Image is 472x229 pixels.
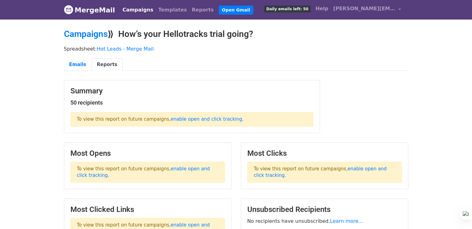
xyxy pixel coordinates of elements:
h3: Most Clicked Links [70,205,225,214]
a: Learn more... [330,218,363,224]
a: MergeMail [64,3,115,16]
h5: 50 recipients [70,99,313,106]
a: Daily emails left: 50 [262,2,313,15]
h3: Unsubscribed Recipients [247,205,402,214]
a: Emails [64,58,92,71]
a: Open Gmail [219,6,253,15]
a: Reports [189,4,216,16]
img: MergeMail logo [64,5,73,14]
p: Spreadsheet: [64,46,408,52]
a: Reports [92,58,123,71]
p: To view this report on future campaigns, . [247,162,402,183]
span: [PERSON_NAME][EMAIL_ADDRESS][DOMAIN_NAME] [333,5,395,12]
a: Help [313,2,331,15]
p: To view this report on future campaigns, . [70,112,313,127]
a: Templates [156,4,189,16]
a: Hot Leads - Merge Mail [97,46,154,52]
a: Campaigns [120,4,156,16]
p: No recipients have unsubscribed. [247,218,402,224]
h3: Most Clicks [247,149,402,158]
p: To view this report on future campaigns, . [70,162,225,183]
h3: Summary [70,87,313,96]
span: Daily emails left: 50 [264,6,310,12]
a: enable open and click tracking [171,116,242,122]
h3: Most Opens [70,149,225,158]
h2: ⟫ How’s your Hellotracks trial going? [64,29,408,39]
a: [PERSON_NAME][EMAIL_ADDRESS][DOMAIN_NAME] [331,2,403,17]
a: Campaigns [64,29,108,39]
